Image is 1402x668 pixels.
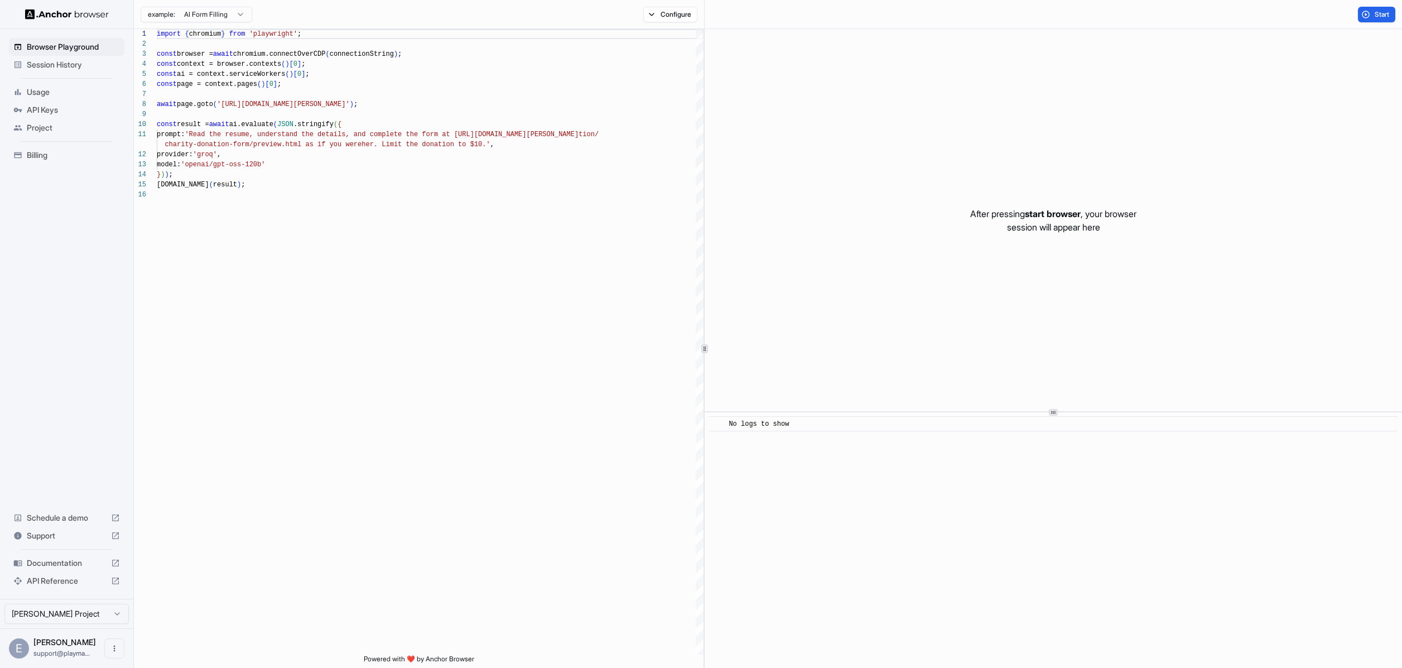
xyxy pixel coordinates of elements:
span: Start [1375,10,1390,19]
span: 0 [293,60,297,68]
span: API Reference [27,575,107,587]
span: ; [277,80,281,88]
span: provider: [157,151,193,158]
span: ) [285,60,289,68]
span: [ [290,60,293,68]
span: ( [213,100,217,108]
div: 12 [134,150,146,160]
span: ] [297,60,301,68]
button: Open menu [104,638,124,659]
div: 4 [134,59,146,69]
div: 7 [134,89,146,99]
span: page.goto [177,100,213,108]
span: result = [177,121,209,128]
span: ai = context.serviceWorkers [177,70,285,78]
span: ; [297,30,301,38]
span: , [490,141,494,148]
span: 'groq' [193,151,217,158]
span: ( [325,50,329,58]
span: start browser [1025,208,1081,219]
div: 11 [134,129,146,140]
div: 2 [134,39,146,49]
span: browser = [177,50,213,58]
span: ; [301,60,305,68]
span: [ [265,80,269,88]
span: Session History [27,59,120,70]
span: const [157,50,177,58]
span: her. Limit the donation to $10.' [362,141,490,148]
span: 'Read the resume, understand the details, and comp [185,131,386,138]
span: Usage [27,86,120,98]
span: 0 [269,80,273,88]
span: result [213,181,237,189]
span: ai.evaluate [229,121,273,128]
div: 16 [134,190,146,200]
span: connectionString [330,50,394,58]
div: E [9,638,29,659]
span: await [213,50,233,58]
span: import [157,30,181,38]
span: } [157,171,161,179]
div: API Reference [9,572,124,590]
span: ( [209,181,213,189]
span: prompt: [157,131,185,138]
span: Schedule a demo [27,512,107,523]
span: { [338,121,341,128]
div: Support [9,527,124,545]
span: ( [281,60,285,68]
span: ; [354,100,358,108]
span: [DOMAIN_NAME] [157,181,209,189]
span: 0 [297,70,301,78]
span: ; [241,181,245,189]
span: API Keys [27,104,120,116]
span: ) [290,70,293,78]
span: ​ [715,419,720,430]
div: 3 [134,49,146,59]
div: 6 [134,79,146,89]
div: 15 [134,180,146,190]
span: ( [285,70,289,78]
div: Session History [9,56,124,74]
div: API Keys [9,101,124,119]
div: 1 [134,29,146,39]
div: 5 [134,69,146,79]
div: 9 [134,109,146,119]
span: lete the form at [URL][DOMAIN_NAME][PERSON_NAME] [386,131,579,138]
span: const [157,80,177,88]
span: Browser Playground [27,41,120,52]
p: After pressing , your browser session will appear here [970,207,1136,234]
span: from [229,30,245,38]
span: 'openai/gpt-oss-120b' [181,161,265,169]
span: model: [157,161,181,169]
div: Billing [9,146,124,164]
span: ; [169,171,173,179]
span: context = browser.contexts [177,60,281,68]
span: await [209,121,229,128]
span: ] [301,70,305,78]
span: ; [305,70,309,78]
span: '[URL][DOMAIN_NAME][PERSON_NAME]' [217,100,350,108]
div: Usage [9,83,124,101]
span: ( [273,121,277,128]
span: chromium [189,30,221,38]
span: ) [237,181,241,189]
span: No logs to show [729,420,789,428]
div: Documentation [9,554,124,572]
span: const [157,121,177,128]
span: ) [161,171,165,179]
span: } [221,30,225,38]
span: example: [148,10,175,19]
span: Project [27,122,120,133]
button: Start [1358,7,1395,22]
span: Edward Sun [33,637,96,647]
div: Schedule a demo [9,509,124,527]
div: 10 [134,119,146,129]
span: page = context.pages [177,80,257,88]
span: await [157,100,177,108]
span: const [157,60,177,68]
div: 8 [134,99,146,109]
span: JSON [277,121,293,128]
span: { [185,30,189,38]
span: support@playmatic.ai [33,649,90,657]
img: Anchor Logo [25,9,109,20]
